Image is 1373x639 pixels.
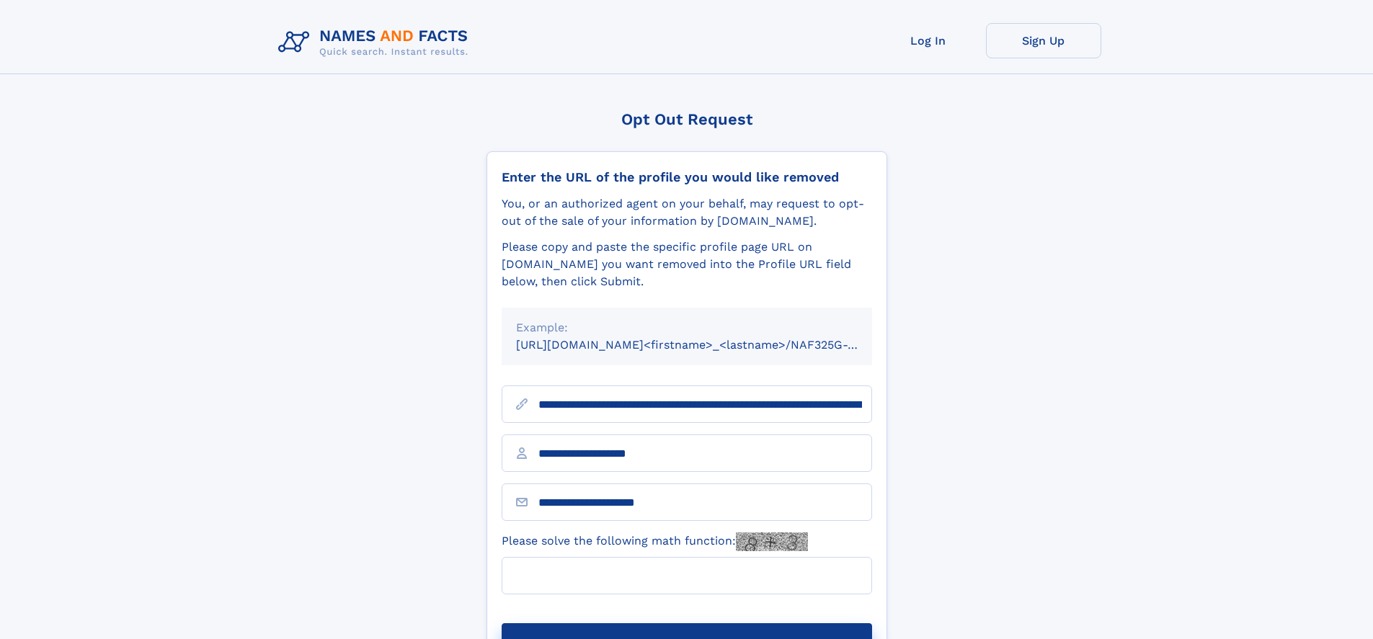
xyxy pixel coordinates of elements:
div: Enter the URL of the profile you would like removed [502,169,872,185]
div: Please copy and paste the specific profile page URL on [DOMAIN_NAME] you want removed into the Pr... [502,238,872,290]
div: Example: [516,319,858,336]
label: Please solve the following math function: [502,532,808,551]
div: Opt Out Request [486,110,887,128]
img: Logo Names and Facts [272,23,480,62]
div: You, or an authorized agent on your behalf, may request to opt-out of the sale of your informatio... [502,195,872,230]
a: Log In [871,23,986,58]
small: [URL][DOMAIN_NAME]<firstname>_<lastname>/NAF325G-xxxxxxxx [516,338,899,352]
a: Sign Up [986,23,1101,58]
